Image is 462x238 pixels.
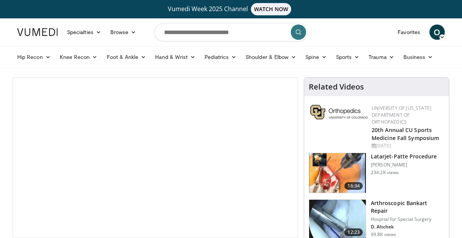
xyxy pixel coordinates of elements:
[399,49,438,65] a: Business
[331,49,364,65] a: Sports
[62,24,106,40] a: Specialties
[251,3,292,15] span: WATCH NOW
[372,142,443,149] div: [DATE]
[371,199,444,215] h3: Arthroscopic Bankart Repair
[344,182,363,190] span: 16:34
[55,49,102,65] a: Knee Recon
[344,228,363,236] span: 12:23
[309,153,444,193] a: 16:34 Latarjet-Patte Procedure [PERSON_NAME] 234.2K views
[200,49,241,65] a: Pediatrics
[371,224,444,230] p: D. Altchek
[372,105,431,125] a: University of [US_STATE] Department of Orthopaedics
[102,49,151,65] a: Foot & Ankle
[106,24,141,40] a: Browse
[13,49,55,65] a: Hip Recon
[309,153,366,193] img: 617583_3.png.150x105_q85_crop-smart_upscale.jpg
[372,126,439,142] a: 20th Annual CU Sports Medicine Fall Symposium
[364,49,399,65] a: Trauma
[301,49,331,65] a: Spine
[371,162,437,168] p: [PERSON_NAME]
[371,216,444,222] p: Hospital for Special Surgery
[371,231,396,238] p: 99.8K views
[371,153,437,160] h3: Latarjet-Patte Procedure
[393,24,425,40] a: Favorites
[18,3,444,15] a: Vumedi Week 2025 ChannelWATCH NOW
[151,49,200,65] a: Hand & Wrist
[371,170,399,176] p: 234.2K views
[13,78,298,238] video-js: Video Player
[241,49,301,65] a: Shoulder & Elbow
[429,24,445,40] a: O
[154,23,308,41] input: Search topics, interventions
[309,82,364,91] h4: Related Videos
[310,105,368,119] img: 355603a8-37da-49b6-856f-e00d7e9307d3.png.150x105_q85_autocrop_double_scale_upscale_version-0.2.png
[17,28,58,36] img: VuMedi Logo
